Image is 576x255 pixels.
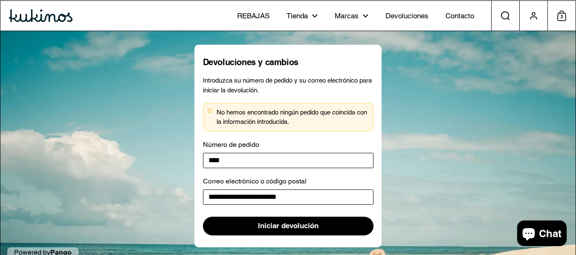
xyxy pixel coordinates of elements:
[203,76,373,95] p: Introduzca su número de pedido y su correo electrónico para iniciar la devolución.
[515,221,569,248] inbox-online-store-chat: Chat de la tienda online Shopify
[258,217,318,235] span: Iniciar devolución
[203,217,373,235] button: Iniciar devolución
[287,11,308,21] span: Tienda
[217,108,369,127] p: No hemos encontrado ningún pedido que coincida con la información introducida.
[335,11,359,21] span: Marcas
[278,4,326,28] a: Tienda
[237,11,269,21] span: REBAJAS
[229,4,278,28] a: REBAJAS
[385,11,428,21] span: Devoluciones
[377,4,437,28] a: Devoluciones
[203,140,259,150] label: Número de pedido
[437,4,483,28] a: Contacto
[446,11,474,21] span: Contacto
[326,4,377,28] a: Marcas
[203,176,307,187] label: Correo electrónico o código postal
[557,11,566,23] span: 3
[203,57,373,68] h1: Devoluciones y cambios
